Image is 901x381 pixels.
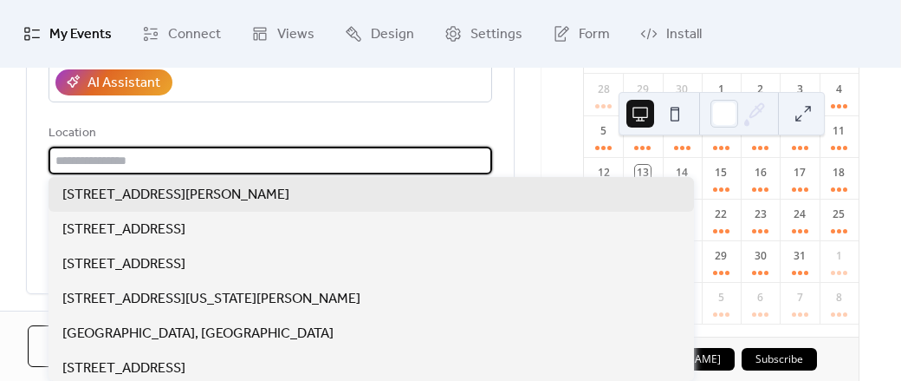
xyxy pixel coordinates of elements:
div: 3 [792,82,807,97]
span: [GEOGRAPHIC_DATA], [GEOGRAPHIC_DATA] [62,324,334,345]
span: [STREET_ADDRESS] [62,254,185,275]
div: 30 [753,248,768,264]
div: 4 [831,82,846,97]
div: 28 [596,82,612,97]
div: 5 [713,290,729,305]
span: [STREET_ADDRESS][PERSON_NAME] [62,185,289,206]
span: Views [277,21,314,49]
div: 7 [792,290,807,305]
span: Install [666,21,702,49]
button: AI Assistant [55,69,172,95]
div: Location [49,123,489,144]
div: AI Assistant [88,73,160,94]
div: 30 [674,82,690,97]
span: Settings [470,21,522,49]
div: 1 [713,82,729,97]
span: My Events [49,21,112,49]
div: 25 [831,207,846,222]
button: Cancel [28,325,141,367]
a: Views [238,7,327,61]
div: 8 [831,290,846,305]
span: Design [371,21,414,49]
a: Form [540,7,623,61]
span: Form [579,21,610,49]
div: 16 [753,165,768,181]
div: 12 [596,165,612,181]
a: Connect [129,7,234,61]
div: 18 [831,165,846,181]
div: 22 [713,207,729,222]
div: 29 [713,248,729,264]
div: 24 [792,207,807,222]
div: 29 [635,82,651,97]
div: 14 [674,165,690,181]
button: Subscribe [742,348,817,371]
a: Settings [431,7,535,61]
div: 15 [713,165,729,181]
div: 5 [596,123,612,139]
span: [STREET_ADDRESS] [62,220,185,240]
span: Connect [168,21,221,49]
span: [STREET_ADDRESS][US_STATE][PERSON_NAME] [62,289,360,310]
div: 1 [831,248,846,264]
div: 2 [753,82,768,97]
div: 17 [792,165,807,181]
div: 23 [753,207,768,222]
a: Install [627,7,715,61]
a: Design [332,7,427,61]
div: 13 [635,165,651,181]
div: 6 [753,290,768,305]
div: 11 [831,123,846,139]
span: [STREET_ADDRESS] [62,358,185,379]
div: 31 [792,248,807,264]
a: My Events [10,7,125,61]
